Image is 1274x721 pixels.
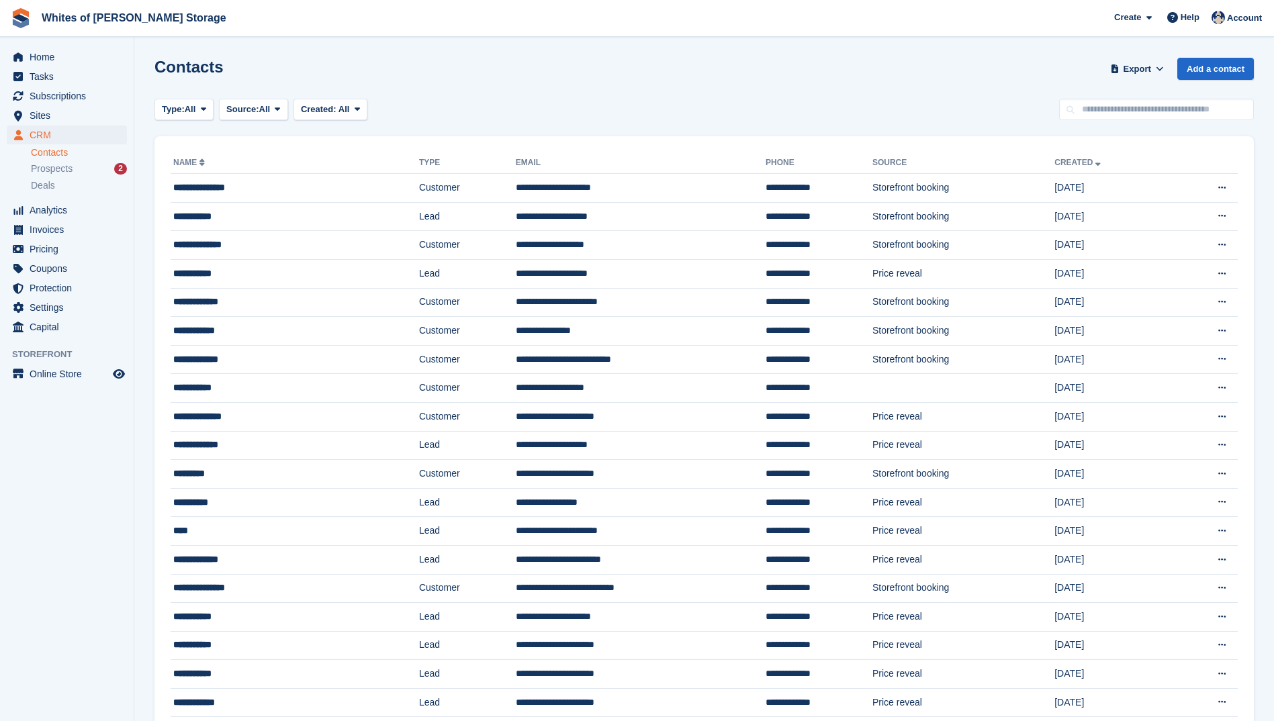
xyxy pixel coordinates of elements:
a: Whites of [PERSON_NAME] Storage [36,7,232,29]
span: Account [1227,11,1262,25]
a: Preview store [111,366,127,382]
td: [DATE] [1054,259,1171,288]
span: Created: [301,104,336,114]
td: [DATE] [1054,202,1171,231]
span: Tasks [30,67,110,86]
button: Type: All [154,99,214,121]
td: Price reveal [872,545,1054,574]
td: [DATE] [1054,288,1171,317]
span: Deals [31,179,55,192]
span: Create [1114,11,1141,24]
td: [DATE] [1054,603,1171,632]
td: [DATE] [1054,545,1171,574]
div: 2 [114,163,127,175]
td: Lead [419,660,516,689]
td: Lead [419,488,516,517]
a: Deals [31,179,127,193]
td: Lead [419,688,516,717]
span: Invoices [30,220,110,239]
td: [DATE] [1054,574,1171,603]
span: Source: [226,103,259,116]
td: Customer [419,345,516,374]
a: menu [7,259,127,278]
th: Source [872,152,1054,174]
a: Contacts [31,146,127,159]
td: [DATE] [1054,402,1171,431]
img: Wendy [1212,11,1225,24]
a: menu [7,106,127,125]
th: Phone [766,152,872,174]
td: Lead [419,545,516,574]
button: Source: All [219,99,288,121]
span: Export [1124,62,1151,76]
td: Price reveal [872,259,1054,288]
span: Coupons [30,259,110,278]
td: Lead [419,603,516,632]
span: All [338,104,350,114]
a: menu [7,298,127,317]
td: Lead [419,517,516,546]
span: Prospects [31,162,73,175]
a: menu [7,201,127,220]
td: Storefront booking [872,460,1054,489]
td: Storefront booking [872,231,1054,260]
td: [DATE] [1054,431,1171,460]
td: [DATE] [1054,460,1171,489]
td: [DATE] [1054,631,1171,660]
td: [DATE] [1054,517,1171,546]
span: Subscriptions [30,87,110,105]
td: Customer [419,402,516,431]
td: [DATE] [1054,660,1171,689]
td: Customer [419,574,516,603]
td: Price reveal [872,631,1054,660]
td: Lead [419,202,516,231]
td: Price reveal [872,688,1054,717]
td: [DATE] [1054,317,1171,346]
span: Analytics [30,201,110,220]
td: Customer [419,374,516,403]
span: Protection [30,279,110,297]
a: menu [7,240,127,258]
button: Created: All [293,99,367,121]
td: Lead [419,431,516,460]
span: Type: [162,103,185,116]
span: Pricing [30,240,110,258]
span: Settings [30,298,110,317]
a: Name [173,158,208,167]
td: Storefront booking [872,574,1054,603]
td: Price reveal [872,603,1054,632]
td: Price reveal [872,431,1054,460]
td: Customer [419,317,516,346]
a: menu [7,279,127,297]
span: Sites [30,106,110,125]
td: Customer [419,174,516,203]
td: [DATE] [1054,374,1171,403]
td: Storefront booking [872,345,1054,374]
td: Lead [419,631,516,660]
td: [DATE] [1054,345,1171,374]
td: [DATE] [1054,231,1171,260]
a: menu [7,220,127,239]
span: All [185,103,196,116]
a: menu [7,365,127,383]
td: Customer [419,231,516,260]
span: Capital [30,318,110,336]
td: Price reveal [872,488,1054,517]
td: [DATE] [1054,174,1171,203]
span: Help [1181,11,1199,24]
th: Type [419,152,516,174]
td: [DATE] [1054,488,1171,517]
td: Price reveal [872,660,1054,689]
td: Storefront booking [872,174,1054,203]
td: Price reveal [872,517,1054,546]
a: menu [7,67,127,86]
a: menu [7,48,127,66]
button: Export [1107,58,1167,80]
span: All [259,103,271,116]
td: Lead [419,259,516,288]
a: menu [7,126,127,144]
span: Online Store [30,365,110,383]
td: Storefront booking [872,202,1054,231]
span: CRM [30,126,110,144]
span: Storefront [12,348,134,361]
